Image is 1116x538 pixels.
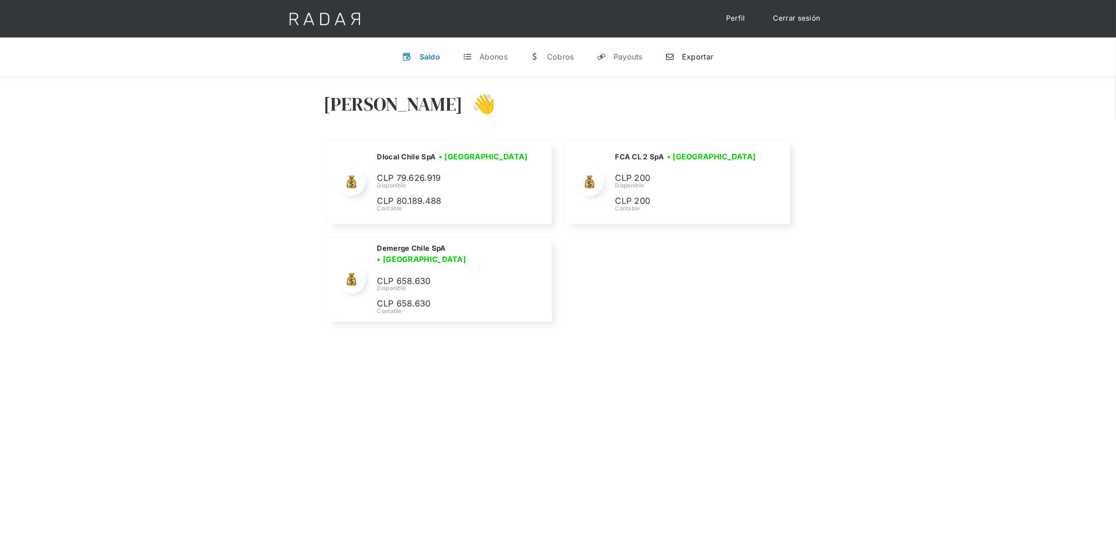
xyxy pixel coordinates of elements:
h2: Dlocal Chile SpA [377,152,435,162]
h3: • [GEOGRAPHIC_DATA] [377,254,466,265]
div: t [463,52,472,61]
p: CLP 200 [615,194,756,208]
p: CLP 658.630 [377,297,517,311]
div: Contable [377,307,540,315]
div: n [665,52,674,61]
h3: 👋 [463,92,495,116]
div: Contable [615,204,759,213]
h3: • [GEOGRAPHIC_DATA] [439,151,528,162]
h2: Demerge Chile SpA [377,244,445,253]
a: Cerrar sesión [764,9,830,28]
div: Contable [377,204,531,213]
div: Exportar [682,52,713,61]
p: CLP 200 [615,172,756,185]
div: Payouts [614,52,643,61]
p: CLP 79.626.919 [377,172,517,185]
div: Cobros [547,52,574,61]
h3: [PERSON_NAME] [324,92,463,116]
h3: • [GEOGRAPHIC_DATA] [667,151,756,162]
div: w [530,52,539,61]
div: Saldo [419,52,441,61]
div: Disponible [615,181,759,190]
div: Abonos [479,52,508,61]
p: CLP 80.189.488 [377,194,517,208]
div: y [597,52,606,61]
h2: FCA CL 2 SpA [615,152,664,162]
div: v [403,52,412,61]
div: Disponible [377,181,531,190]
div: Disponible [377,284,540,292]
p: CLP 658.630 [377,275,517,288]
a: Perfil [717,9,755,28]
